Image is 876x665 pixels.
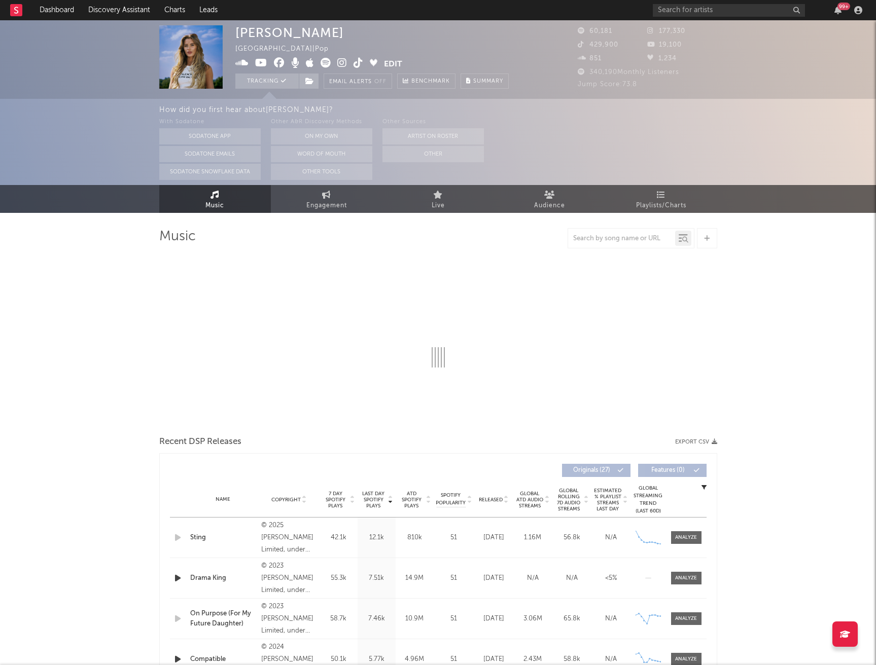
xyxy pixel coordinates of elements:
span: 429,900 [578,42,618,48]
div: 2.43M [516,654,550,664]
div: With Sodatone [159,116,261,128]
div: © 2023 [PERSON_NAME] Limited, under exclusive licence to Universal Music Operations Limited [261,560,317,597]
button: Other [382,146,484,162]
div: 810k [398,533,431,543]
a: Benchmark [397,73,455,89]
span: Jump Score: 73.8 [578,81,637,88]
div: [DATE] [477,533,511,543]
input: Search by song name or URL [568,235,675,243]
span: Recent DSP Releases [159,436,241,448]
div: 99 + [837,3,850,10]
div: [GEOGRAPHIC_DATA] | Pop [235,43,340,55]
div: 14.9M [398,573,431,583]
span: Last Day Spotify Plays [360,491,387,509]
div: 51 [436,573,472,583]
button: Other Tools [271,164,372,180]
div: 7.46k [360,614,393,624]
div: 42.1k [322,533,355,543]
div: 51 [436,533,472,543]
div: 5.77k [360,654,393,664]
span: 1,234 [647,55,677,62]
div: 1.16M [516,533,550,543]
a: Engagement [271,185,382,213]
div: 51 [436,614,472,624]
button: Sodatone Emails [159,146,261,162]
div: 7.51k [360,573,393,583]
div: [DATE] [477,654,511,664]
span: 7 Day Spotify Plays [322,491,349,509]
a: Music [159,185,271,213]
span: Live [432,200,445,212]
span: Estimated % Playlist Streams Last Day [594,488,622,512]
button: Tracking [235,73,299,89]
div: N/A [516,573,550,583]
div: N/A [555,573,589,583]
span: Released [479,497,503,503]
button: Features(0) [638,464,707,477]
span: Global ATD Audio Streams [516,491,544,509]
div: 10.9M [398,614,431,624]
div: [DATE] [477,573,511,583]
span: Playlists/Charts [636,200,686,212]
button: Export CSV [675,439,717,445]
div: Global Streaming Trend (Last 60D) [633,485,663,515]
button: Artist on Roster [382,128,484,144]
a: Playlists/Charts [606,185,717,213]
div: Name [190,496,257,503]
div: 51 [436,654,472,664]
span: Audience [534,200,565,212]
div: 3.06M [516,614,550,624]
a: On Purpose (For My Future Daughter) [190,609,257,629]
div: N/A [594,614,628,624]
span: 60,181 [578,28,612,34]
span: Features ( 0 ) [645,467,691,473]
div: © 2023 [PERSON_NAME] Limited, under exclusive licence to Universal Music Operations Limited [261,601,317,637]
a: Live [382,185,494,213]
button: Sodatone Snowflake Data [159,164,261,180]
div: 56.8k [555,533,589,543]
span: Originals ( 27 ) [569,467,615,473]
a: Compatible [190,654,257,664]
span: Summary [473,79,503,84]
button: Edit [384,58,402,70]
div: <5% [594,573,628,583]
span: Global Rolling 7D Audio Streams [555,488,583,512]
div: 58.7k [322,614,355,624]
div: 55.3k [322,573,355,583]
div: N/A [594,654,628,664]
span: Copyright [271,497,301,503]
div: 50.1k [322,654,355,664]
button: Originals(27) [562,464,630,477]
input: Search for artists [653,4,805,17]
span: Benchmark [411,76,450,88]
button: On My Own [271,128,372,144]
button: Summary [461,73,509,89]
button: Sodatone App [159,128,261,144]
div: 12.1k [360,533,393,543]
div: Other A&R Discovery Methods [271,116,372,128]
button: 99+ [834,6,842,14]
span: 19,100 [647,42,682,48]
a: Sting [190,533,257,543]
a: Drama King [190,573,257,583]
div: 4.96M [398,654,431,664]
div: Other Sources [382,116,484,128]
div: 58.8k [555,654,589,664]
em: Off [374,79,387,85]
span: Spotify Popularity [436,492,466,507]
button: Word Of Mouth [271,146,372,162]
div: 65.8k [555,614,589,624]
span: 177,330 [647,28,685,34]
div: N/A [594,533,628,543]
span: 851 [578,55,602,62]
div: [PERSON_NAME] [235,25,344,40]
span: Engagement [306,200,347,212]
span: Music [205,200,224,212]
button: Email AlertsOff [324,73,392,89]
div: © 2025 [PERSON_NAME] Limited, under exclusive licence to Universal Music Operations Limited [261,520,317,556]
span: ATD Spotify Plays [398,491,425,509]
